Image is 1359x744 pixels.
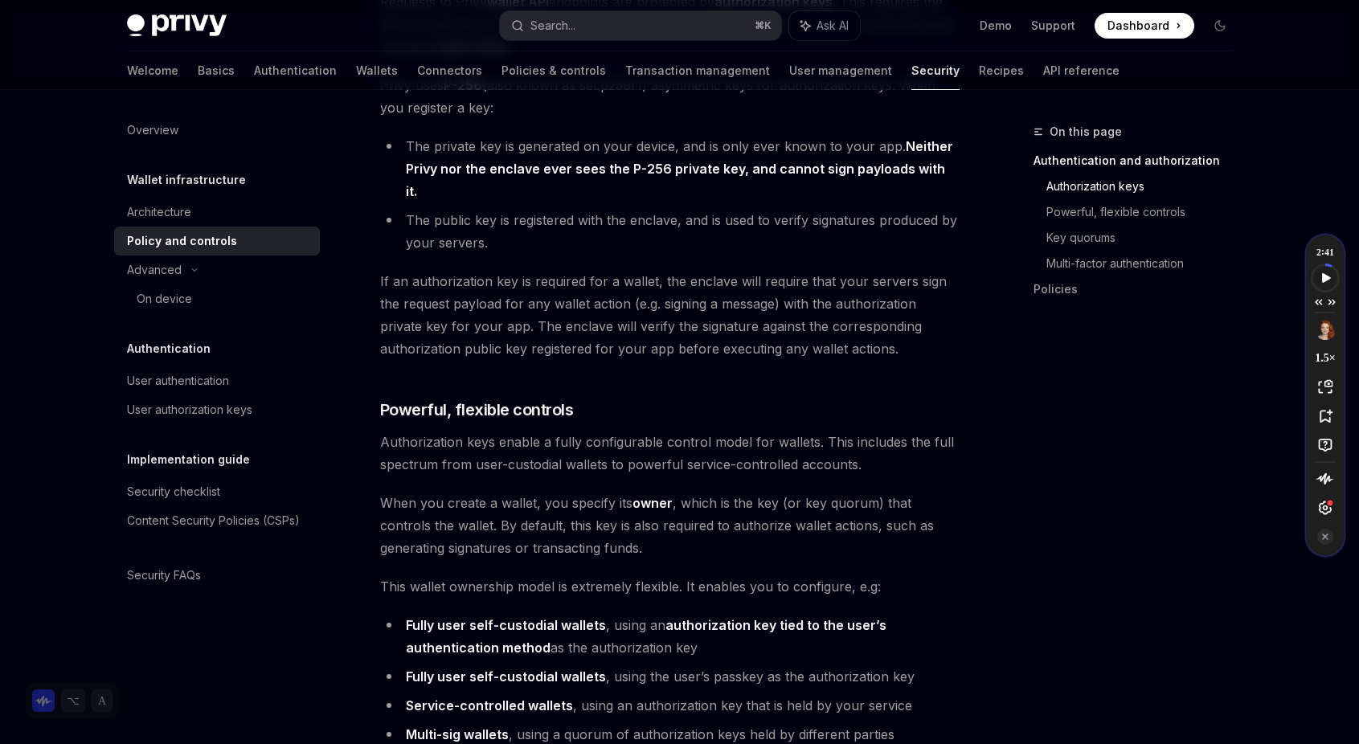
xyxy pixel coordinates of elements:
a: Security checklist [114,477,320,506]
a: Overview [114,116,320,145]
a: User management [789,51,892,90]
a: Dashboard [1095,13,1194,39]
a: Transaction management [625,51,770,90]
span: Ask AI [817,18,849,34]
h5: Implementation guide [127,450,250,469]
strong: Multi-sig wallets [406,726,509,742]
a: Demo [980,18,1012,34]
li: , using the user’s passkey as the authorization key [380,665,960,688]
div: User authentication [127,371,229,390]
a: Content Security Policies (CSPs) [114,506,320,535]
div: Architecture [127,202,191,222]
a: Powerful, flexible controls [1046,199,1246,225]
li: The public key is registered with the enclave, and is used to verify signatures produced by your ... [380,209,960,254]
div: Policy and controls [127,231,237,251]
a: On device [114,284,320,313]
a: Basics [198,51,235,90]
span: Authorization keys enable a fully configurable control model for wallets. This includes the full ... [380,431,960,476]
div: Content Security Policies (CSPs) [127,511,300,530]
a: User authentication [114,366,320,395]
li: , using an as the authorization key [380,614,960,659]
div: On device [137,289,192,309]
h5: Authentication [127,339,211,358]
span: If an authorization key is required for a wallet, the enclave will require that your servers sign... [380,270,960,360]
a: User authorization keys [114,395,320,424]
div: User authorization keys [127,400,252,419]
div: Security checklist [127,482,220,501]
a: Key quorums [1046,225,1246,251]
a: Multi-factor authentication [1046,251,1246,276]
div: Security FAQs [127,566,201,585]
span: This wallet ownership model is extremely flexible. It enables you to configure, e.g: [380,575,960,598]
div: Search... [530,16,575,35]
a: Wallets [356,51,398,90]
a: Policies & controls [501,51,606,90]
a: Authentication and authorization [1034,148,1246,174]
a: Connectors [417,51,482,90]
strong: owner [632,495,673,511]
a: Authentication [254,51,337,90]
span: Dashboard [1107,18,1169,34]
a: Authorization keys [1046,174,1246,199]
strong: Service-controlled wallets [406,697,573,713]
img: dark logo [127,14,227,37]
button: Toggle dark mode [1207,13,1233,39]
button: Search...⌘K [500,11,781,40]
span: When you create a wallet, you specify its , which is the key (or key quorum) that controls the wa... [380,492,960,559]
a: Policies [1034,276,1246,302]
span: Privy uses (also known as secp256r1) asymmetric keys for authorization keys. When you register a ... [380,74,960,119]
a: API reference [1043,51,1120,90]
a: Architecture [114,198,320,227]
a: Policy and controls [114,227,320,255]
button: Ask AI [789,11,860,40]
a: Recipes [979,51,1024,90]
strong: Neither Privy nor the enclave ever sees the P-256 private key, and cannot sign payloads with it. [406,138,953,199]
a: Security FAQs [114,561,320,590]
div: Advanced [127,260,182,280]
a: Welcome [127,51,178,90]
a: Security [911,51,960,90]
span: On this page [1050,122,1122,141]
span: Powerful, flexible controls [380,399,574,421]
li: The private key is generated on your device, and is only ever known to your app. [380,135,960,202]
span: ⌘ K [755,19,772,32]
div: Overview [127,121,178,140]
h5: Wallet infrastructure [127,170,246,190]
li: , using an authorization key that is held by your service [380,694,960,717]
strong: Fully user self-custodial wallets [406,668,606,685]
a: Support [1031,18,1075,34]
strong: Fully user self-custodial wallets [406,617,606,633]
